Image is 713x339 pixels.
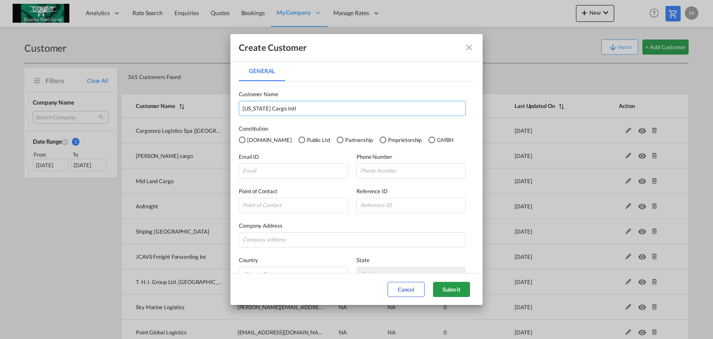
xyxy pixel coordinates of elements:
[356,152,466,161] label: Phone Number
[461,39,478,56] button: icon-close fg-AAA8AD
[433,282,470,297] button: Submit
[230,34,483,305] md-dialog: General General ...
[239,101,466,116] input: Customer name
[239,90,466,98] label: Customer Name
[239,232,466,247] input: Company address
[239,256,348,264] label: Country
[239,198,348,213] input: Point of Contact
[356,267,466,282] md-select: {{(ctrl.parent.shipperInfo.viewShipper && !ctrl.parent.shipperInfo.state) ? 'N/A' : 'State' }}
[337,135,373,145] md-radio-button: Partnership
[239,267,348,282] md-select: {{(ctrl.parent.shipperInfo.viewShipper && !ctrl.parent.shipperInfo.country) ? 'N/A' : 'Choose Cou...
[239,61,293,81] md-pagination-wrapper: Use the left and right arrow keys to navigate between tabs
[239,152,348,161] label: Email ID
[239,42,307,53] div: Create Customer
[239,221,466,230] label: Company Address
[428,135,454,145] md-radio-button: GMBH
[239,187,348,195] label: Point of Contact
[239,124,474,133] label: Constitution
[239,61,285,81] md-tab-item: General
[356,256,466,264] label: State
[239,163,348,179] input: Email
[356,187,466,195] label: Reference ID
[356,198,466,213] input: Reference ID
[298,135,330,145] md-radio-button: Public Ltd
[380,135,422,145] md-radio-button: Proprietorship
[356,163,466,179] input: Phone Number
[239,135,292,145] md-radio-button: Pvt.Ltd
[388,282,425,297] button: Cancel
[464,42,474,53] md-icon: icon-close fg-AAA8AD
